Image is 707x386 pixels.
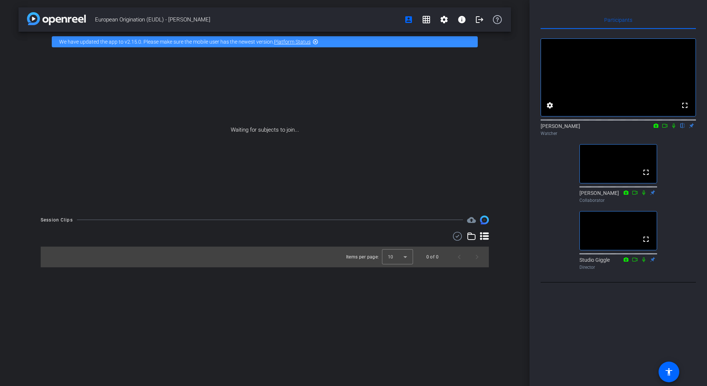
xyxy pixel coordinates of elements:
[426,253,439,261] div: 0 of 0
[664,368,673,376] mat-icon: accessibility
[579,189,657,204] div: [PERSON_NAME]
[642,235,650,244] mat-icon: fullscreen
[541,122,696,137] div: [PERSON_NAME]
[545,101,554,110] mat-icon: settings
[604,17,632,23] span: Participants
[680,101,689,110] mat-icon: fullscreen
[457,15,466,24] mat-icon: info
[95,12,400,27] span: European Origination (EUDL) - [PERSON_NAME]
[541,130,696,137] div: Watcher
[579,256,657,271] div: Studio Giggle
[422,15,431,24] mat-icon: grid_on
[467,216,476,224] mat-icon: cloud_upload
[579,197,657,204] div: Collaborator
[475,15,484,24] mat-icon: logout
[274,39,311,45] a: Platform Status
[404,15,413,24] mat-icon: account_box
[18,52,511,208] div: Waiting for subjects to join...
[346,253,379,261] div: Items per page:
[440,15,449,24] mat-icon: settings
[41,216,73,224] div: Session Clips
[678,122,687,129] mat-icon: flip
[52,36,478,47] div: We have updated the app to v2.15.0. Please make sure the mobile user has the newest version.
[579,264,657,271] div: Director
[467,216,476,224] span: Destinations for your clips
[27,12,86,25] img: app-logo
[642,168,650,177] mat-icon: fullscreen
[450,248,468,266] button: Previous page
[312,39,318,45] mat-icon: highlight_off
[468,248,486,266] button: Next page
[480,216,489,224] img: Session clips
